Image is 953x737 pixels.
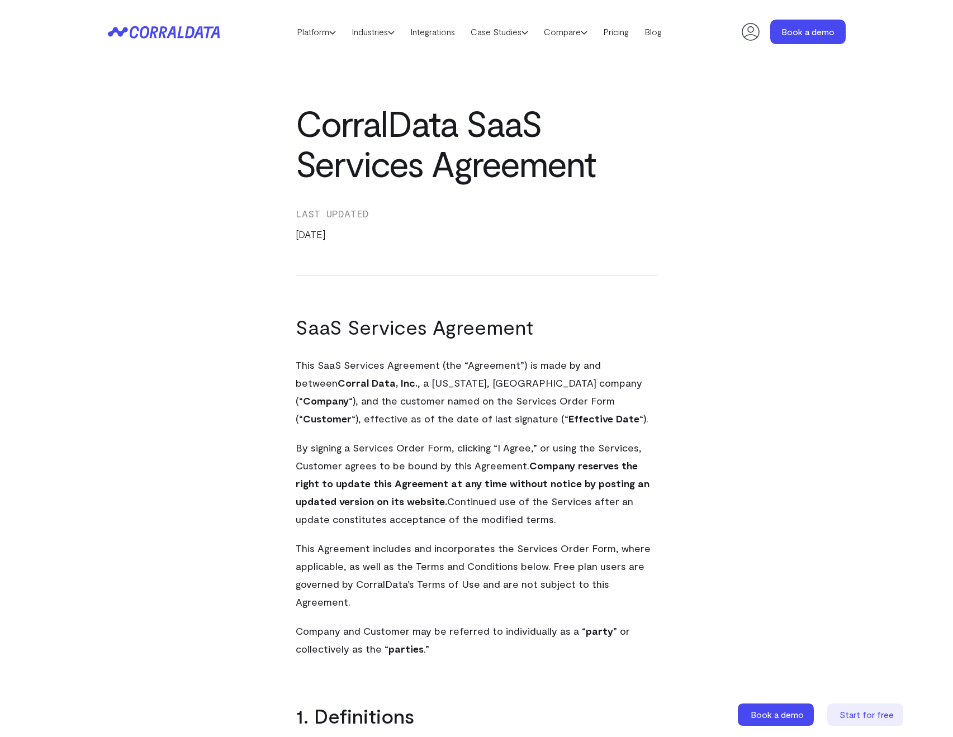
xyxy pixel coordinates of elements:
span: Start for free [840,709,894,720]
a: Compare [536,23,595,40]
h1: SaaS Services Agreement [296,309,658,345]
strong: Corral Data, Inc. [338,377,418,389]
strong: party [586,625,613,637]
strong: Customer [303,412,352,425]
p: [DATE] [296,227,658,241]
a: Platform [289,23,344,40]
strong: parties [388,643,424,655]
a: Blog [637,23,670,40]
a: Book a demo [738,703,816,726]
h5: Last Updated [296,206,658,221]
a: Integrations [402,23,463,40]
a: Book a demo [770,20,846,44]
span: Book a demo [751,709,804,720]
a: Industries [344,23,402,40]
h2: 1. Definitions [296,702,414,729]
a: Pricing [595,23,637,40]
strong: Company reserves the right to update this Agreement at any time without notice by posting an upda... [296,459,649,507]
a: Start for free [827,703,905,726]
strong: Company [303,394,349,407]
strong: Effective Date [568,412,639,425]
p: This SaaS Services Agreement (the “Agreement”) is made by and between , a [US_STATE], [GEOGRAPHIC... [296,356,658,427]
p: Company and Customer may be referred to individually as a “ ” or collectively as the “ .” [296,622,658,658]
a: Case Studies [463,23,536,40]
p: By signing a Services Order Form, clicking “I Agree,” or using the Services, Customer agrees to b... [296,439,658,528]
p: This Agreement includes and incorporates the Services Order Form, where applicable, as well as th... [296,539,658,611]
h1: CorralData SaaS Services Agreement [296,103,658,183]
